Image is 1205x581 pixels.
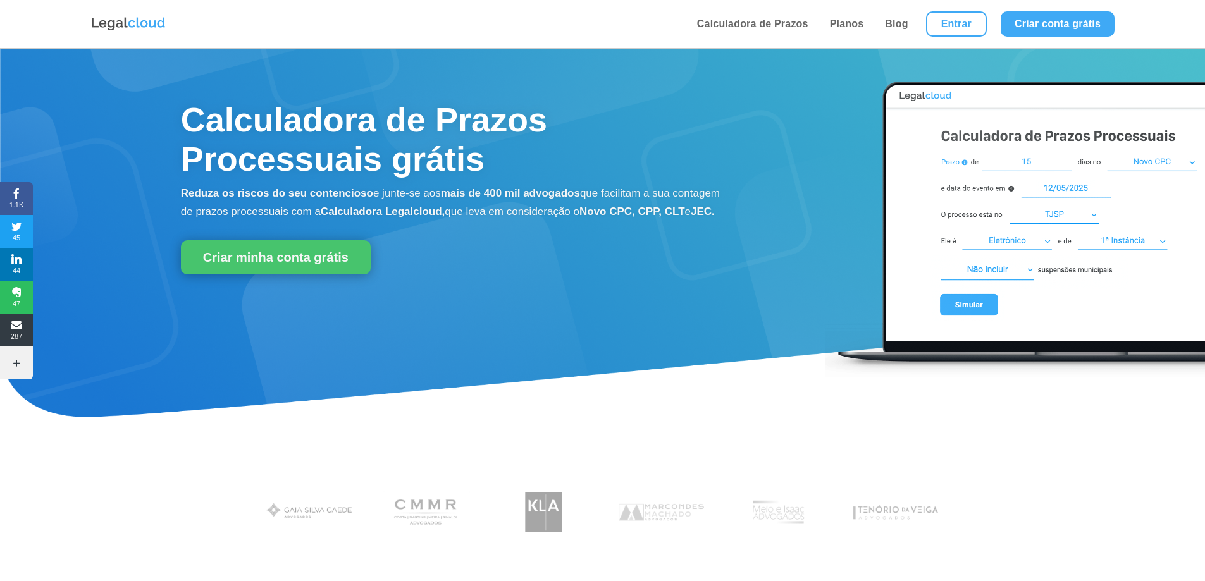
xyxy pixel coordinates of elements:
[261,486,358,539] img: Gaia Silva Gaede Advogados Associados
[691,205,715,217] b: JEC.
[90,16,166,32] img: Logo da Legalcloud
[181,101,547,178] span: Calculadora de Prazos Processuais grátis
[181,185,723,221] p: e junte-se aos que facilitam a sua contagem de prazos processuais com a que leva em consideração o e
[378,486,475,539] img: Costa Martins Meira Rinaldi Advogados
[825,68,1205,379] img: Calculadora de Prazos Processuais Legalcloud
[926,11,987,37] a: Entrar
[825,370,1205,381] a: Calculadora de Prazos Processuais Legalcloud
[730,486,827,539] img: Profissionais do escritório Melo e Isaac Advogados utilizam a Legalcloud
[847,486,944,539] img: Tenório da Veiga Advogados
[321,205,445,217] b: Calculadora Legalcloud,
[1001,11,1115,37] a: Criar conta grátis
[181,187,373,199] b: Reduza os riscos do seu contencioso
[181,240,371,274] a: Criar minha conta grátis
[579,205,685,217] b: Novo CPC, CPP, CLT
[495,486,592,539] img: Koury Lopes Advogados
[441,187,580,199] b: mais de 400 mil advogados
[613,486,710,539] img: Marcondes Machado Advogados utilizam a Legalcloud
